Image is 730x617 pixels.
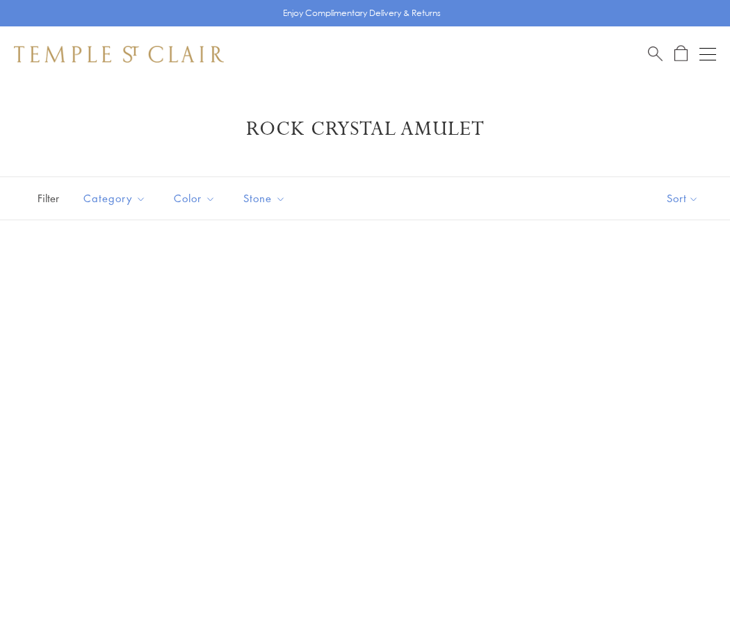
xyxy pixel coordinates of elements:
[648,45,663,63] a: Search
[14,46,224,63] img: Temple St. Clair
[233,183,296,214] button: Stone
[73,183,156,214] button: Category
[283,6,441,20] p: Enjoy Complimentary Delivery & Returns
[35,117,695,142] h1: Rock Crystal Amulet
[236,190,296,207] span: Stone
[163,183,226,214] button: Color
[635,177,730,220] button: Show sort by
[674,45,688,63] a: Open Shopping Bag
[699,46,716,63] button: Open navigation
[76,190,156,207] span: Category
[167,190,226,207] span: Color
